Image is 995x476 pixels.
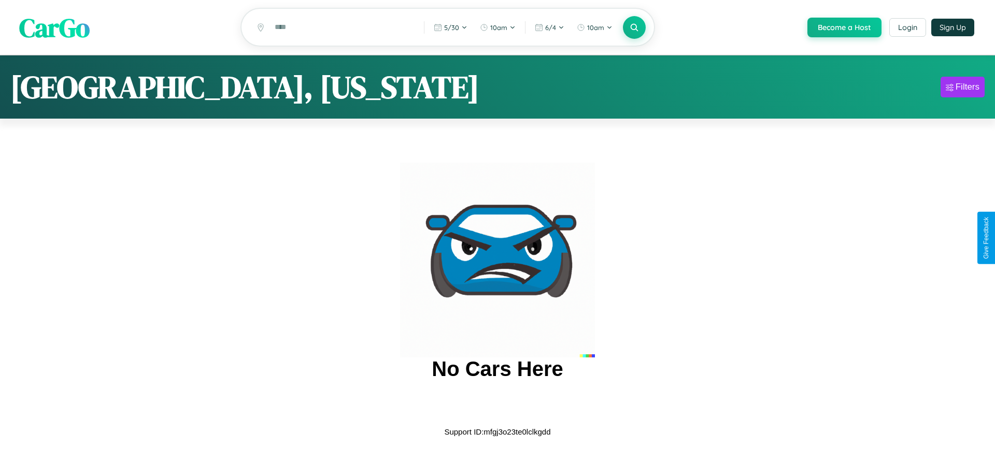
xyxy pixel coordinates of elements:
button: 10am [475,19,521,36]
p: Support ID: mfgj3o23te0lclkgdd [444,425,550,439]
span: 5 / 30 [444,23,459,32]
span: 10am [490,23,507,32]
h2: No Cars Here [432,357,563,381]
span: CarGo [19,9,90,45]
div: Filters [956,82,979,92]
div: Give Feedback [983,217,990,259]
span: 10am [587,23,604,32]
button: Filters [941,77,985,97]
h1: [GEOGRAPHIC_DATA], [US_STATE] [10,66,479,108]
span: 6 / 4 [545,23,556,32]
button: Login [889,18,926,37]
button: Sign Up [931,19,974,36]
img: car [400,163,595,357]
button: 10am [572,19,618,36]
button: 6/4 [530,19,570,36]
button: 5/30 [429,19,473,36]
button: Become a Host [807,18,882,37]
